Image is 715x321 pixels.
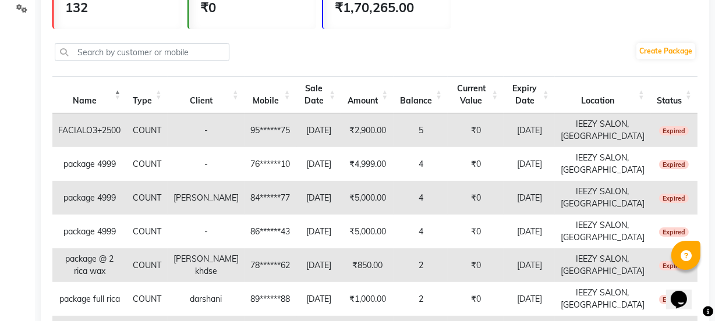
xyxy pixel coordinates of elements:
td: ₹850.00 [341,248,394,282]
span: Expired [659,126,689,135]
td: [PERSON_NAME] [168,181,245,215]
td: - [168,147,245,181]
td: ₹5,000.00 [341,181,394,215]
td: IEEZY SALON, [GEOGRAPHIC_DATA] [555,282,650,316]
td: [DATE] [504,181,555,215]
input: Search by customer or mobile [55,43,229,61]
span: Expired [659,227,689,237]
span: Expired [659,261,689,270]
th: Status: activate to sort column ascending [650,76,698,113]
td: package full rica [52,282,126,316]
td: [DATE] [504,147,555,181]
span: Expired [659,160,689,169]
td: package 4999 [52,215,126,248]
td: package @ 2 rica wax [52,248,126,282]
td: ₹0 [448,147,504,181]
th: Mobile: activate to sort column ascending [245,76,296,113]
td: - [168,215,245,248]
td: darshani [168,282,245,316]
td: FACIALO3+2500 [52,113,126,147]
td: [DATE] [296,113,341,147]
td: IEEZY SALON, [GEOGRAPHIC_DATA] [555,248,650,282]
td: ₹1,000.00 [341,282,394,316]
iframe: chat widget [666,274,703,309]
td: 4 [394,181,448,215]
td: COUNT [126,113,167,147]
td: 5 [394,113,448,147]
td: 4 [394,147,448,181]
td: ₹4,999.00 [341,147,394,181]
td: COUNT [126,282,167,316]
td: IEEZY SALON, [GEOGRAPHIC_DATA] [555,215,650,248]
td: COUNT [126,248,167,282]
td: 4 [394,215,448,248]
td: ₹0 [448,113,504,147]
td: COUNT [126,147,167,181]
td: package 4999 [52,181,126,215]
td: [DATE] [296,181,341,215]
td: [DATE] [296,248,341,282]
td: COUNT [126,215,167,248]
th: Name: activate to sort column descending [52,76,126,113]
td: IEEZY SALON, [GEOGRAPHIC_DATA] [555,113,650,147]
td: - [168,113,245,147]
th: Balance: activate to sort column ascending [394,76,448,113]
th: Sale Date: activate to sort column ascending [296,76,341,113]
a: Create Package [636,43,695,59]
span: Expired [659,194,689,203]
td: COUNT [126,181,167,215]
td: [DATE] [504,282,555,316]
th: Current Value: activate to sort column ascending [448,76,504,113]
td: IEEZY SALON, [GEOGRAPHIC_DATA] [555,181,650,215]
td: 2 [394,248,448,282]
td: [DATE] [296,282,341,316]
td: package 4999 [52,147,126,181]
td: [DATE] [296,147,341,181]
td: ₹5,000.00 [341,215,394,248]
td: IEEZY SALON, [GEOGRAPHIC_DATA] [555,147,650,181]
td: ₹2,900.00 [341,113,394,147]
th: Type: activate to sort column ascending [126,76,167,113]
td: [DATE] [296,215,341,248]
td: ₹0 [448,215,504,248]
td: [DATE] [504,215,555,248]
td: 2 [394,282,448,316]
td: ₹0 [448,181,504,215]
td: [DATE] [504,113,555,147]
span: Expired [659,295,689,304]
td: [DATE] [504,248,555,282]
td: [PERSON_NAME] khdse [168,248,245,282]
th: Client: activate to sort column ascending [168,76,245,113]
th: Amount: activate to sort column ascending [341,76,394,113]
td: ₹0 [448,248,504,282]
th: Expiry Date: activate to sort column ascending [504,76,555,113]
th: Location: activate to sort column ascending [555,76,650,113]
td: ₹0 [448,282,504,316]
